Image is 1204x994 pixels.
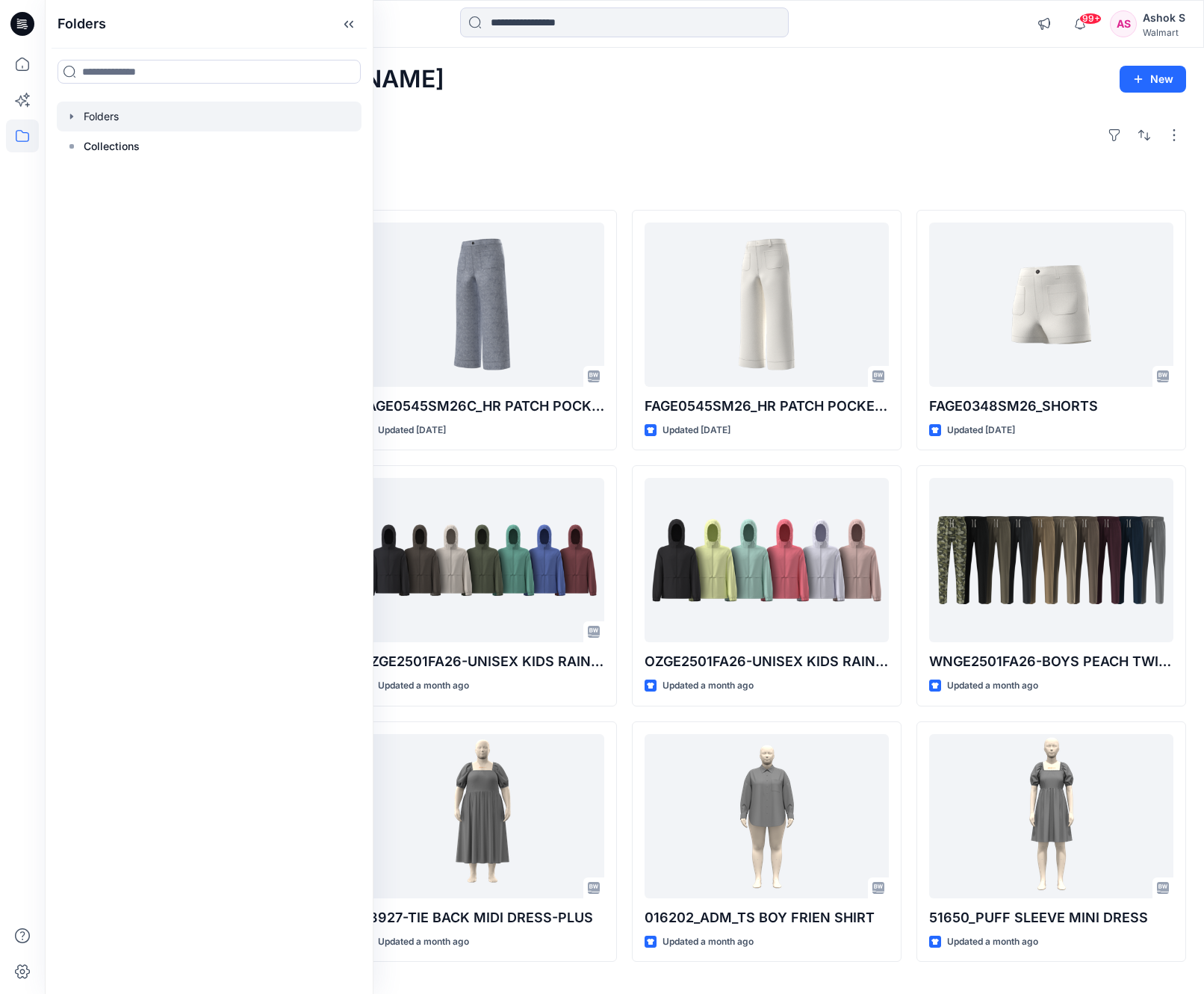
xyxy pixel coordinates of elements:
[645,907,889,928] p: 016202_ADM_TS BOY FRIEN SHIRT
[645,651,889,672] p: OZGE2501FA26-UNISEX KIDS RAIN JACKET
[1110,10,1137,37] div: AS
[1120,66,1186,93] button: New
[929,907,1173,928] p: 51650_PUFF SLEEVE MINI DRESS
[645,734,889,898] a: 016202_ADM_TS BOY FRIEN SHIRT
[378,678,469,694] p: Updated a month ago
[662,423,730,438] p: Updated [DATE]
[378,423,446,438] p: Updated [DATE]
[662,934,754,950] p: Updated a month ago
[1079,13,1102,25] span: 99+
[947,934,1038,950] p: Updated a month ago
[929,396,1173,417] p: FAGE0348SM26_SHORTS
[929,223,1173,387] a: FAGE0348SM26_SHORTS
[947,678,1038,694] p: Updated a month ago
[360,223,604,387] a: FAGE0545SM26C_HR PATCH POCKET CROPPED WIDE LEG
[1143,9,1185,27] div: Ashok S
[360,734,604,898] a: 08927-TIE BACK MIDI DRESS-PLUS
[63,177,1186,195] h4: Styles
[84,137,140,155] p: Collections
[360,907,604,928] p: 08927-TIE BACK MIDI DRESS-PLUS
[947,423,1015,438] p: Updated [DATE]
[360,651,604,672] p: OZGE2501FA26-UNISEX KIDS RAIN JACKET
[929,651,1173,672] p: WNGE2501FA26-BOYS PEACH TWILL PANT
[360,478,604,642] a: OZGE2501FA26-UNISEX KIDS RAIN JACKET
[645,478,889,642] a: OZGE2501FA26-UNISEX KIDS RAIN JACKET
[645,223,889,387] a: FAGE0545SM26_HR PATCH POCKET CROPPED WIDE LEG
[1143,27,1185,38] div: Walmart
[360,396,604,417] p: FAGE0545SM26C_HR PATCH POCKET CROPPED WIDE LEG
[662,678,754,694] p: Updated a month ago
[929,478,1173,642] a: WNGE2501FA26-BOYS PEACH TWILL PANT
[929,734,1173,898] a: 51650_PUFF SLEEVE MINI DRESS
[378,934,469,950] p: Updated a month ago
[645,396,889,417] p: FAGE0545SM26_HR PATCH POCKET CROPPED WIDE LEG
